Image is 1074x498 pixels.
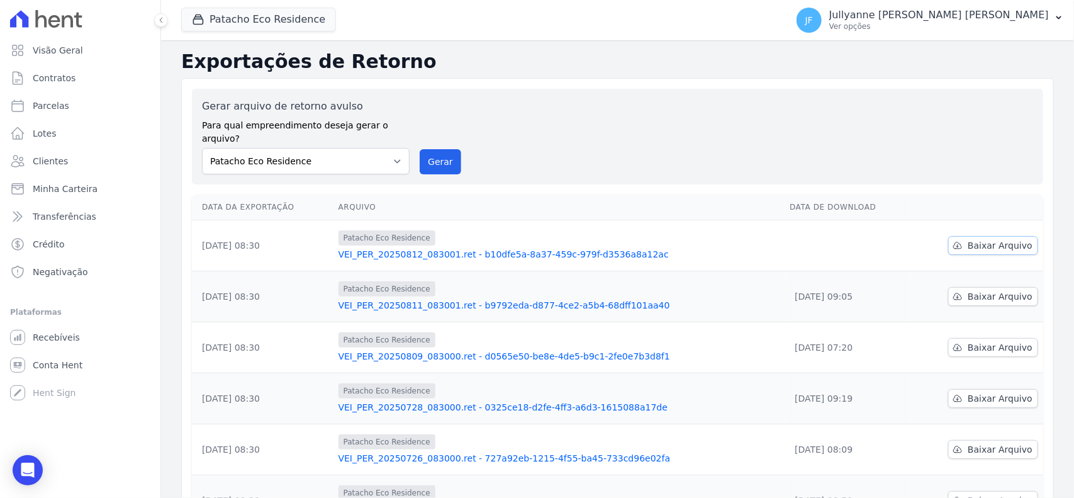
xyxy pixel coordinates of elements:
a: Recebíveis [5,325,155,350]
a: Lotes [5,121,155,146]
label: Gerar arquivo de retorno avulso [202,99,410,114]
a: Parcelas [5,93,155,118]
td: [DATE] 09:05 [785,271,912,322]
button: JF Jullyanne [PERSON_NAME] [PERSON_NAME] Ver opções [786,3,1074,38]
span: JF [805,16,813,25]
th: Arquivo [333,195,785,220]
a: Baixar Arquivo [948,287,1038,306]
span: Patacho Eco Residence [338,281,435,297]
a: Negativação [5,259,155,285]
th: Data da Exportação [192,195,333,220]
span: Patacho Eco Residence [338,434,435,450]
span: Minha Carteira [33,183,98,195]
a: VEI_PER_20250726_083000.ret - 727a92eb-1215-4f55-ba45-733cd96e02fa [338,452,780,465]
a: Baixar Arquivo [948,338,1038,357]
a: VEI_PER_20250812_083001.ret - b10dfe5a-8a37-459c-979f-d3536a8a12ac [338,248,780,261]
a: Clientes [5,149,155,174]
span: Baixar Arquivo [968,443,1032,456]
a: Conta Hent [5,353,155,378]
span: Patacho Eco Residence [338,332,435,348]
h2: Exportações de Retorno [181,50,1054,73]
td: [DATE] 08:30 [192,271,333,322]
td: [DATE] 08:30 [192,220,333,271]
th: Data de Download [785,195,912,220]
span: Visão Geral [33,44,83,57]
a: Baixar Arquivo [948,440,1038,459]
a: Visão Geral [5,38,155,63]
a: VEI_PER_20250809_083000.ret - d0565e50-be8e-4de5-b9c1-2fe0e7b3d8f1 [338,350,780,363]
span: Contratos [33,72,76,84]
span: Clientes [33,155,68,167]
span: Crédito [33,238,65,251]
a: VEI_PER_20250728_083000.ret - 0325ce18-d2fe-4ff3-a6d3-1615088a17de [338,401,780,414]
td: [DATE] 08:09 [785,424,912,475]
td: [DATE] 08:30 [192,373,333,424]
span: Negativação [33,266,88,278]
span: Baixar Arquivo [968,290,1032,303]
td: [DATE] 07:20 [785,322,912,373]
div: Plataformas [10,305,150,320]
a: Baixar Arquivo [948,389,1038,408]
td: [DATE] 09:19 [785,373,912,424]
div: Open Intercom Messenger [13,455,43,485]
a: Baixar Arquivo [948,236,1038,255]
span: Conta Hent [33,359,82,371]
p: Jullyanne [PERSON_NAME] [PERSON_NAME] [829,9,1049,21]
button: Gerar [420,149,461,174]
span: Recebíveis [33,331,80,344]
button: Patacho Eco Residence [181,8,336,31]
a: Crédito [5,232,155,257]
span: Baixar Arquivo [968,392,1032,405]
a: VEI_PER_20250811_083001.ret - b9792eda-d877-4ce2-a5b4-68dff101aa40 [338,299,780,312]
span: Baixar Arquivo [968,239,1032,252]
td: [DATE] 08:30 [192,424,333,475]
p: Ver opções [829,21,1049,31]
td: [DATE] 08:30 [192,322,333,373]
a: Minha Carteira [5,176,155,201]
span: Lotes [33,127,57,140]
label: Para qual empreendimento deseja gerar o arquivo? [202,114,410,145]
span: Baixar Arquivo [968,341,1032,354]
span: Parcelas [33,99,69,112]
span: Patacho Eco Residence [338,383,435,399]
span: Transferências [33,210,96,223]
a: Transferências [5,204,155,229]
a: Contratos [5,65,155,91]
span: Patacho Eco Residence [338,230,435,246]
